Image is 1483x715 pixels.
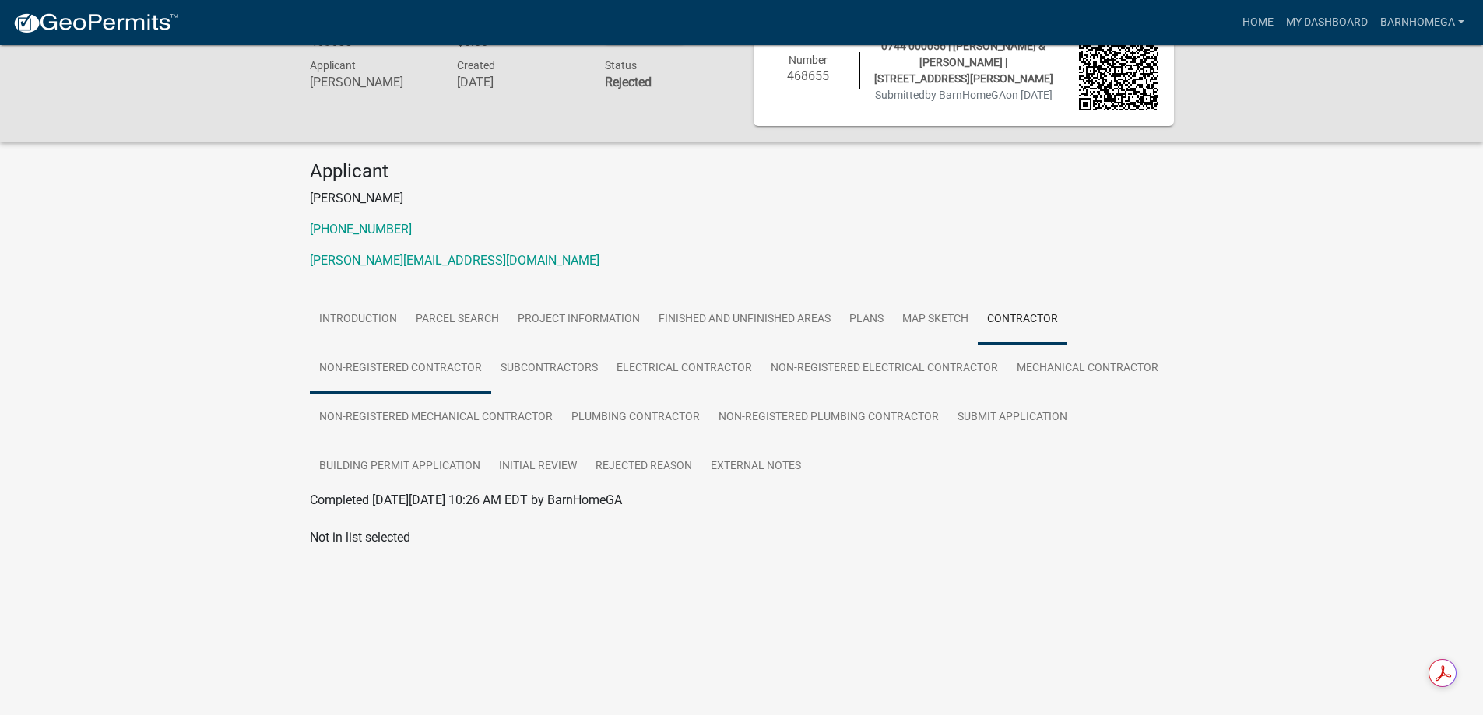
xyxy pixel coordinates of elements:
a: [PHONE_NUMBER] [310,222,412,237]
a: Plans [840,295,893,345]
a: External Notes [701,442,810,492]
a: Map Sketch [893,295,978,345]
a: Submit Application [948,393,1077,443]
span: 0744 000056 | [PERSON_NAME] & [PERSON_NAME] | [STREET_ADDRESS][PERSON_NAME] [874,40,1053,85]
a: Non-Registered Plumbing Contractor [709,393,948,443]
a: Subcontractors [491,344,607,394]
h6: [PERSON_NAME] [310,75,434,89]
div: Not in list selected [310,528,1174,547]
img: QR code [1079,31,1158,110]
a: Project Information [508,295,649,345]
span: by BarnHomeGA [925,89,1006,101]
a: Electrical Contractor [607,344,761,394]
a: Non-Registered Mechanical Contractor [310,393,562,443]
a: Mechanical Contractor [1007,344,1168,394]
strong: Rejected [605,75,652,89]
a: [PERSON_NAME][EMAIL_ADDRESS][DOMAIN_NAME] [310,253,599,268]
h6: [DATE] [457,75,582,89]
a: Building Permit Application [310,442,490,492]
span: Number [789,54,828,66]
a: Contractor [978,295,1067,345]
a: BarnHomeGA [1374,8,1471,37]
a: Finished and Unfinished Areas [649,295,840,345]
h4: Applicant [310,160,1174,183]
a: Non-Registered Contractor [310,344,491,394]
a: Home [1236,8,1280,37]
span: Submitted on [DATE] [875,89,1053,101]
p: [PERSON_NAME] [310,189,1174,208]
span: Created [457,59,495,72]
a: My Dashboard [1280,8,1374,37]
a: Initial Review [490,442,586,492]
h6: 468655 [769,68,849,83]
span: Completed [DATE][DATE] 10:26 AM EDT by BarnHomeGA [310,492,622,507]
a: Rejected Reason [586,442,701,492]
span: Applicant [310,59,356,72]
a: Non-Registered Electrical Contractor [761,344,1007,394]
a: Plumbing Contractor [562,393,709,443]
a: Parcel search [406,295,508,345]
a: Introduction [310,295,406,345]
span: Status [605,59,637,72]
